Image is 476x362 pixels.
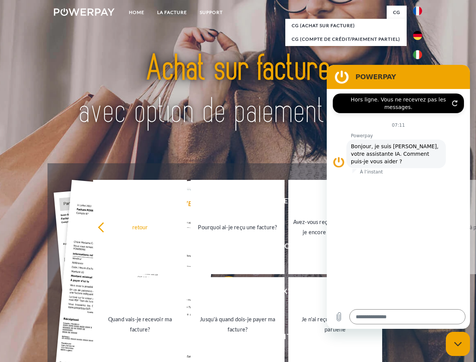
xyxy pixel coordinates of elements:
[285,19,407,32] a: CG (achat sur facture)
[288,180,382,274] a: Avez-vous reçu mes paiements, ai-je encore un solde ouvert?
[327,65,470,329] iframe: Fenêtre de messagerie
[293,217,378,237] div: Avez-vous reçu mes paiements, ai-je encore un solde ouvert?
[413,50,422,59] img: it
[193,6,229,19] a: Support
[195,222,280,232] div: Pourquoi ai-je reçu une facture?
[293,314,378,334] div: Je n'ai reçu qu'une livraison partielle
[151,6,193,19] a: LA FACTURE
[54,8,115,16] img: logo-powerpay-white.svg
[413,31,422,40] img: de
[195,314,280,334] div: Jusqu'à quand dois-je payer ma facture?
[72,36,404,144] img: title-powerpay_fr.svg
[446,332,470,356] iframe: Bouton de lancement de la fenêtre de messagerie, conversation en cours
[122,6,151,19] a: Home
[387,6,407,19] a: CG
[413,6,422,15] img: fr
[285,32,407,46] a: CG (Compte de crédit/paiement partiel)
[98,222,182,232] div: retour
[98,314,182,334] div: Quand vais-je recevoir ma facture?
